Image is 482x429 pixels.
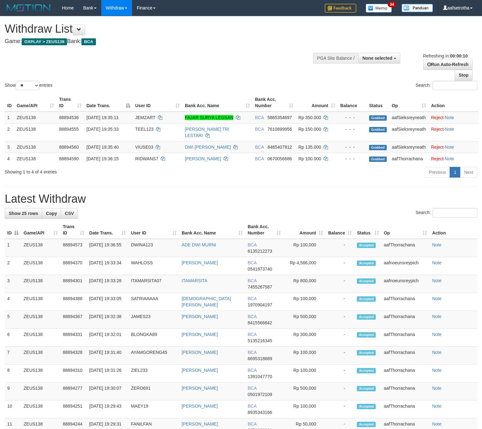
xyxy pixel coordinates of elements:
[429,94,479,112] th: Action
[87,329,129,347] td: [DATE] 19:32:01
[248,284,272,289] span: Copy 7455267587 to clipboard
[357,261,376,266] span: Accepted
[357,314,376,320] span: Accepted
[357,404,376,409] span: Accepted
[135,156,158,161] span: RIDWANS7
[185,156,221,161] a: [PERSON_NAME]
[450,167,460,178] a: 1
[87,221,129,239] th: Date Trans.: activate to sort column ascending
[5,382,21,400] td: 9
[185,127,229,138] a: [PERSON_NAME] TRI LESTARI
[46,211,57,216] span: Copy
[445,156,454,161] a: Note
[5,293,21,311] td: 4
[369,145,387,150] span: Grabbed
[381,275,430,293] td: aafnoeunsreypich
[87,382,129,400] td: [DATE] 19:30:07
[87,239,129,257] td: [DATE] 19:36:55
[248,267,272,272] span: Copy 0541873740 to clipboard
[5,365,21,382] td: 8
[59,115,79,120] span: 88894536
[84,94,133,112] th: Date Trans.: activate to sort column descending
[357,332,376,338] span: Accepted
[325,239,354,257] td: -
[381,365,430,382] td: aafThorrachana
[5,347,21,365] td: 7
[182,350,218,355] a: [PERSON_NAME]
[283,347,326,365] td: Rp 100,000
[325,382,354,400] td: -
[128,365,179,382] td: ZIEL233
[381,239,430,257] td: aafThorrachana
[245,221,283,239] th: Bank Acc. Number: activate to sort column ascending
[389,141,429,153] td: aafSieksreyneath
[248,410,272,415] span: Copy 8935343166 to clipboard
[86,115,119,120] span: [DATE] 19:35:11
[21,239,60,257] td: ZEUS138
[268,115,292,120] span: Copy 5865354697 to clipboard
[21,311,60,329] td: ZEUS138
[429,221,477,239] th: Action
[248,314,257,319] span: BCA
[22,38,67,45] span: OXPLAY > ZEUS138
[357,350,376,355] span: Accepted
[59,127,79,132] span: 88894555
[21,347,60,365] td: ZEUS138
[460,167,477,178] a: Next
[182,386,218,391] a: [PERSON_NAME]
[81,38,96,45] span: BCA
[248,302,272,307] span: Copy 1970904197 to clipboard
[369,115,387,121] span: Grabbed
[60,257,87,275] td: 88894370
[340,156,364,162] div: - - -
[182,404,218,409] a: [PERSON_NAME]
[248,356,272,361] span: Copy 6695318689 to clipboard
[298,127,321,132] span: Rp 150.000
[325,275,354,293] td: -
[21,329,60,347] td: ZEUS138
[283,329,326,347] td: Rp 300,000
[5,94,14,112] th: ID
[21,365,60,382] td: ZEUS138
[87,365,129,382] td: [DATE] 19:31:26
[255,127,264,132] span: BCA
[358,53,400,63] button: None selected
[283,400,326,418] td: Rp 100,000
[87,347,129,365] td: [DATE] 19:31:40
[325,329,354,347] td: -
[128,311,179,329] td: JAMES23
[298,115,321,120] span: Rp 350.000
[87,275,129,293] td: [DATE] 19:33:28
[325,257,354,275] td: -
[9,211,38,216] span: Show 25 rows
[381,329,430,347] td: aafThorrachana
[248,386,257,391] span: BCA
[86,145,119,150] span: [DATE] 19:35:40
[298,156,321,161] span: Rp 100.000
[416,81,477,90] label: Search:
[5,208,42,219] a: Show 25 rows
[429,123,479,141] td: ·
[298,145,321,150] span: Rp 135.000
[423,53,468,58] span: Refreshing in:
[283,239,326,257] td: Rp 100,000
[21,257,60,275] td: ZEUS138
[389,94,429,112] th: Op: activate to sort column ascending
[381,347,430,365] td: aafThorrachana
[87,311,129,329] td: [DATE] 19:32:38
[381,382,430,400] td: aafThorrachana
[59,145,79,150] span: 88894560
[135,127,153,132] span: TEEL123
[268,156,292,161] span: Copy 0670056686 to clipboard
[248,421,257,426] span: BCA
[182,332,218,337] a: [PERSON_NAME]
[381,311,430,329] td: aafThorrachana
[60,347,87,365] td: 88894328
[248,249,272,254] span: Copy 6135212273 to clipboard
[21,382,60,400] td: ZEUS138
[432,242,441,247] a: Note
[135,115,155,120] span: JEMZART
[21,400,60,418] td: ZEUS138
[450,53,468,58] strong: 00:00:10
[296,94,338,112] th: Amount: activate to sort column ascending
